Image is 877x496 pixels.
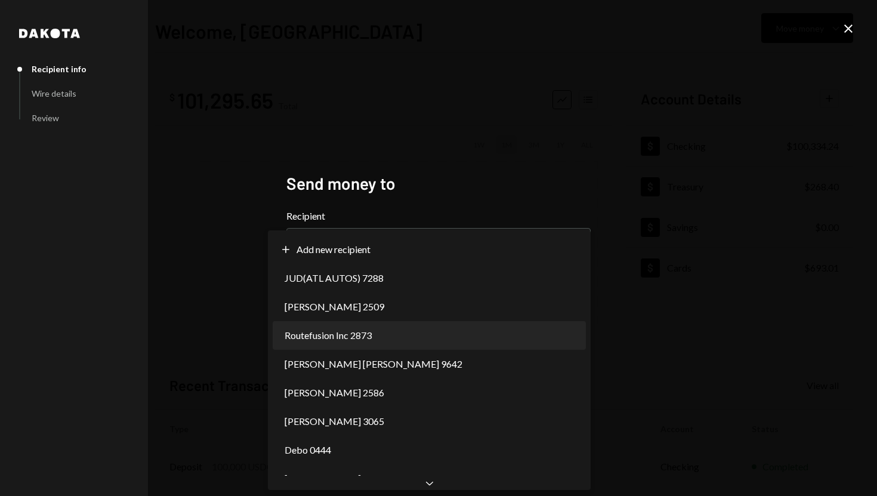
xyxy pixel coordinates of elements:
[285,386,384,400] span: [PERSON_NAME] 2586
[285,357,462,371] span: [PERSON_NAME] [PERSON_NAME] 9642
[32,113,59,123] div: Review
[32,64,87,74] div: Recipient info
[286,228,591,261] button: Recipient
[32,88,76,98] div: Wire details
[285,472,384,486] span: [PERSON_NAME] 3057
[285,414,384,429] span: [PERSON_NAME] 3065
[286,172,591,195] h2: Send money to
[285,271,384,285] span: JUD(ATL AUTOS) 7288
[297,242,370,257] span: Add new recipient
[286,209,591,223] label: Recipient
[285,328,372,343] span: Routefusion Inc 2873
[285,443,331,457] span: Debo 0444
[285,300,384,314] span: [PERSON_NAME] 2509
